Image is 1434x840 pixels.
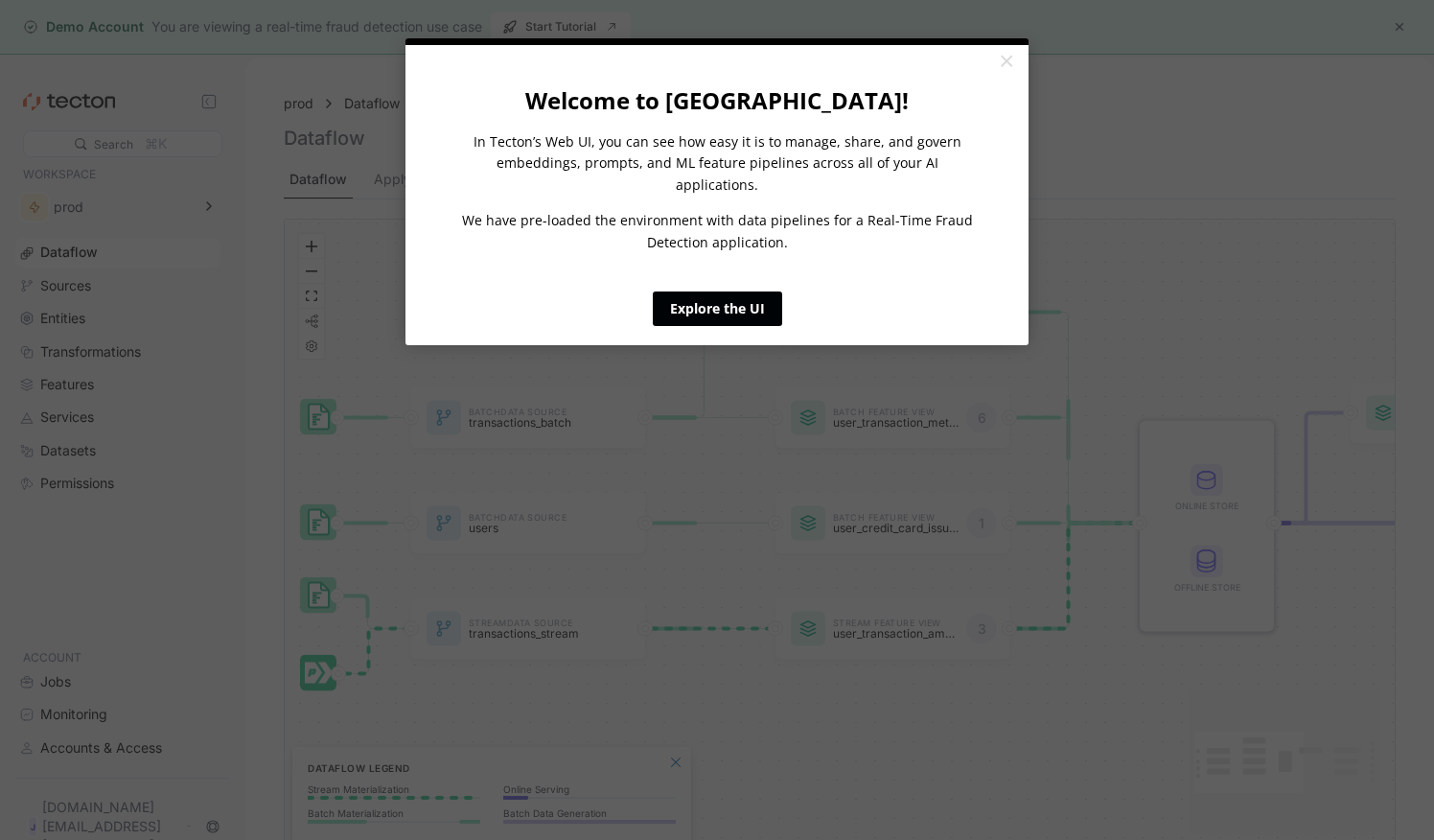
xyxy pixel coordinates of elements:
[457,131,977,196] p: In Tecton’s Web UI, you can see how easy it is to manage, share, and govern embeddings, prompts, ...
[405,38,1029,45] div: current step
[653,292,782,326] a: Explore the UI
[989,45,1023,80] a: Close modal
[457,210,977,253] p: We have pre-loaded the environment with data pipelines for a Real-Time Fraud Detection application.
[525,84,909,116] strong: Welcome to [GEOGRAPHIC_DATA]!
